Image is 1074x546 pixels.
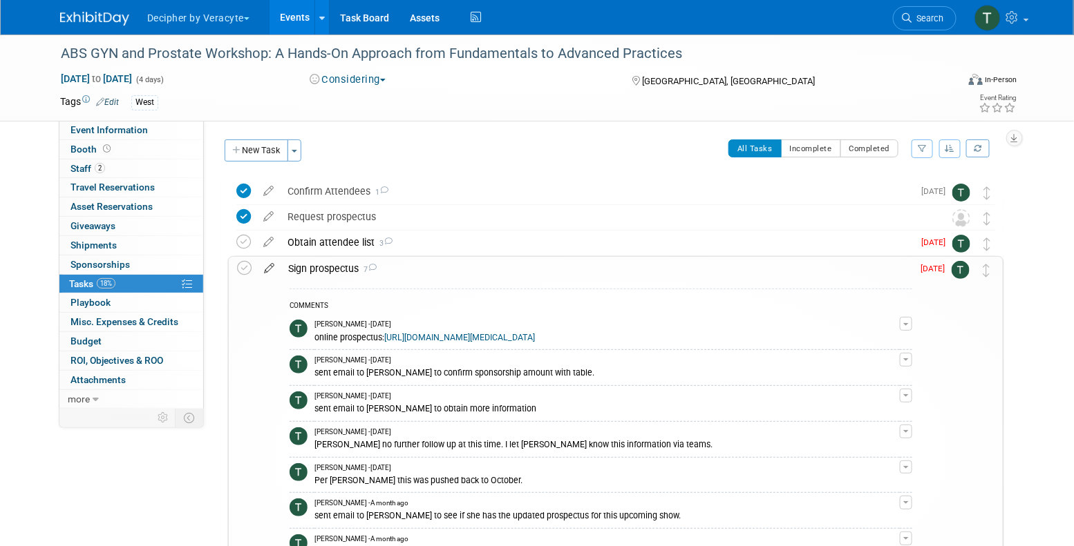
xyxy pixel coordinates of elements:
[176,409,204,427] td: Toggle Event Tabs
[281,257,912,280] div: Sign prospectus
[56,41,936,66] div: ABS GYN and Prostate Workshop: A Hands-On Approach from Fundamentals to Advanced Practices
[70,355,163,366] span: ROI, Objectives & ROO
[305,72,391,87] button: Considering
[59,159,203,178] a: Staff2
[281,205,925,228] div: Request prospectus
[983,264,990,277] i: Move task
[314,508,900,521] div: sent email to [PERSON_NAME] to see if she has the updated prospectus for this upcoming show.
[225,139,288,162] button: New Task
[59,390,203,409] a: more
[912,13,943,23] span: Search
[290,427,308,445] img: Tony Alvarado
[314,427,391,437] span: [PERSON_NAME] - [DATE]
[974,5,1001,31] img: Tony Alvarado
[384,333,535,342] a: [URL][DOMAIN_NAME][MEDICAL_DATA]
[875,72,1017,92] div: Event Format
[921,237,952,247] span: [DATE]
[70,374,126,385] span: Attachments
[135,75,164,84] span: (4 days)
[290,463,308,481] img: Tony Alvarado
[314,498,408,508] span: [PERSON_NAME] - A month ago
[921,186,952,196] span: [DATE]
[256,236,281,248] a: edit
[59,255,203,274] a: Sponsorships
[952,261,970,279] img: Tony Alvarado
[95,163,105,173] span: 2
[59,371,203,389] a: Attachments
[69,278,115,289] span: Tasks
[370,188,388,197] span: 1
[290,355,308,373] img: Tony Alvarado
[983,212,990,225] i: Move task
[314,355,391,365] span: [PERSON_NAME] - [DATE]
[59,351,203,370] a: ROI, Objectives & ROO
[314,365,900,378] div: sent email to [PERSON_NAME] to confirm sponsorship amount with table.
[375,239,393,248] span: 3
[840,139,899,157] button: Completed
[70,335,102,347] span: Budget
[90,73,103,84] span: to
[952,235,970,253] img: Tony Alvarado
[70,163,105,174] span: Staff
[70,259,130,270] span: Sponsorships
[985,75,1017,85] div: In-Person
[952,184,970,202] img: Tony Alvarado
[314,391,391,401] span: [PERSON_NAME] - [DATE]
[100,144,113,154] span: Booth not reserved yet
[893,6,957,30] a: Search
[60,12,129,26] img: ExhibitDay
[70,240,117,251] span: Shipments
[96,97,119,107] a: Edit
[314,463,391,473] span: [PERSON_NAME] - [DATE]
[314,534,408,544] span: [PERSON_NAME] - A month ago
[70,182,155,193] span: Travel Reservations
[952,209,970,227] img: Unassigned
[59,197,203,216] a: Asset Reservations
[60,72,133,85] span: [DATE] [DATE]
[151,409,176,427] td: Personalize Event Tab Strip
[70,144,113,155] span: Booth
[359,265,377,274] span: 7
[97,278,115,289] span: 18%
[728,139,782,157] button: All Tasks
[314,330,900,343] div: online prospectus:
[256,185,281,197] a: edit
[281,179,913,203] div: Confirm Attendees
[290,300,912,314] div: COMMENTS
[70,316,178,327] span: Misc. Expenses & Credits
[979,95,1017,101] div: Event Rating
[70,220,115,231] span: Giveaways
[290,391,308,409] img: Tony Alvarado
[60,95,119,110] td: Tags
[70,124,148,135] span: Event Information
[59,178,203,197] a: Travel Reservations
[68,393,90,404] span: more
[59,140,203,159] a: Booth
[70,297,111,308] span: Playbook
[983,186,990,199] i: Move task
[642,76,815,86] span: [GEOGRAPHIC_DATA], [GEOGRAPHIC_DATA]
[290,320,308,338] img: Tony Alvarado
[921,264,952,273] span: [DATE]
[256,211,281,223] a: edit
[281,231,913,254] div: Obtain attendee list
[59,313,203,331] a: Misc. Expenses & Credits
[59,293,203,312] a: Playbook
[257,262,281,275] a: edit
[969,74,983,85] img: Format-Inperson.png
[70,201,153,212] span: Asset Reservations
[314,401,900,414] div: sent email to [PERSON_NAME] to obtain more information
[314,320,391,329] span: [PERSON_NAME] - [DATE]
[314,473,900,486] div: Per [PERSON_NAME] this was pushed back to October.
[59,121,203,139] a: Event Information
[59,236,203,255] a: Shipments
[59,332,203,351] a: Budget
[290,498,308,516] img: Tony Alvarado
[314,437,900,450] div: [PERSON_NAME] no further follow up at this time. I let [PERSON_NAME] know this information via te...
[59,217,203,235] a: Giveaways
[131,95,158,110] div: West
[781,139,841,157] button: Incomplete
[59,275,203,293] a: Tasks18%
[966,139,990,157] a: Refresh
[983,237,990,251] i: Move task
